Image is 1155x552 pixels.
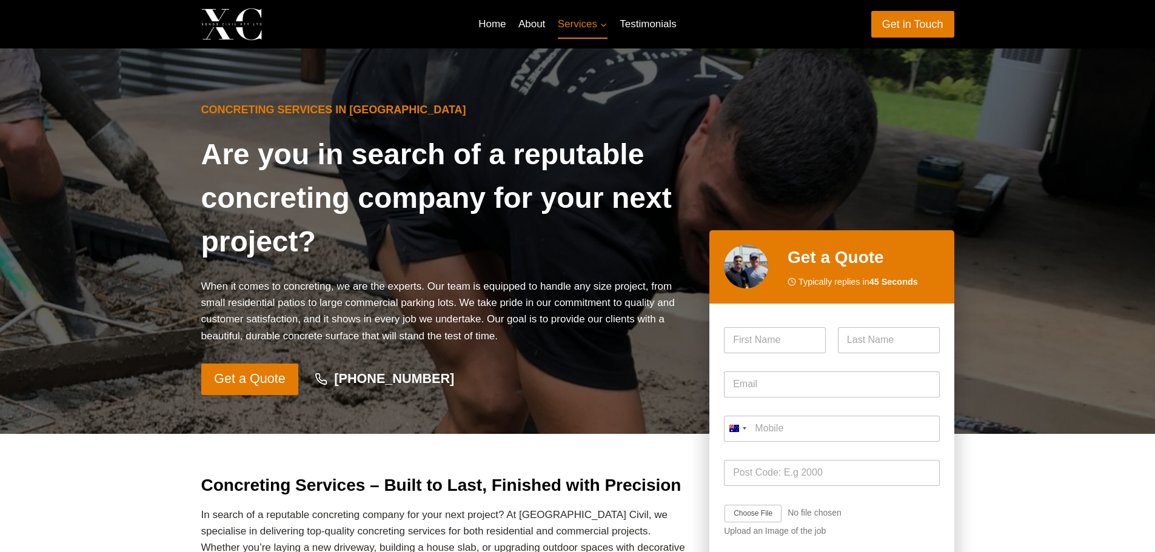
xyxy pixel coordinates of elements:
[558,16,608,32] span: Services
[869,277,918,287] strong: 45 Seconds
[303,365,466,393] a: [PHONE_NUMBER]
[201,473,691,498] h2: Concreting Services – Built to Last, Finished with Precision
[724,327,826,353] input: First Name
[724,460,939,486] input: Post Code: E.g 2000
[724,371,939,397] input: Email
[201,8,357,40] a: Xenos Civil
[871,11,954,37] a: Get in Touch
[788,245,940,270] h2: Get a Quote
[724,416,751,442] button: Selected country
[724,526,939,536] div: Upload an Image of the job
[272,15,357,33] p: Xenos Civil
[472,10,512,39] a: Home
[838,327,940,353] input: Last Name
[201,364,299,395] a: Get a Quote
[334,371,454,386] strong: [PHONE_NUMBER]
[552,10,614,39] a: Services
[201,102,691,118] h6: Concreting Services in [GEOGRAPHIC_DATA]
[798,275,918,289] span: Typically replies in
[201,8,262,40] img: Xenos Civil
[201,133,691,264] h1: Are you in search of a reputable concreting company for your next project?
[201,278,691,344] p: When it comes to concreting, we are the experts. Our team is equipped to handle any size project,...
[512,10,552,39] a: About
[472,10,683,39] nav: Primary Navigation
[724,416,939,442] input: Mobile
[214,368,286,390] span: Get a Quote
[614,10,683,39] a: Testimonials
